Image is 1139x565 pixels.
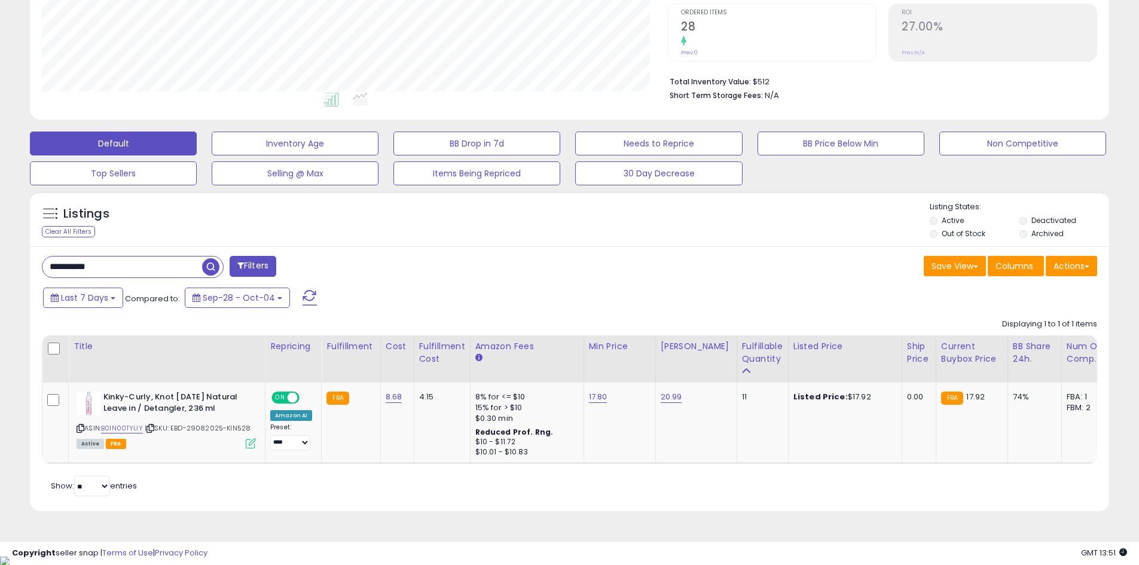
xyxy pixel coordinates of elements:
[212,161,378,185] button: Selling @ Max
[942,215,964,225] label: Active
[1067,340,1110,365] div: Num of Comp.
[475,413,575,424] div: $0.30 min
[298,393,317,403] span: OFF
[475,427,554,437] b: Reduced Prof. Rng.
[386,340,409,353] div: Cost
[326,392,349,405] small: FBA
[475,437,575,447] div: $10 - $11.72
[30,161,197,185] button: Top Sellers
[988,256,1044,276] button: Columns
[273,393,288,403] span: ON
[793,340,897,353] div: Listed Price
[43,288,123,308] button: Last 7 Days
[941,392,963,405] small: FBA
[1046,256,1097,276] button: Actions
[419,392,461,402] div: 4.15
[12,548,207,559] div: seller snap | |
[670,90,763,100] b: Short Term Storage Fees:
[661,391,682,403] a: 20.99
[475,447,575,457] div: $10.01 - $10.83
[742,340,783,365] div: Fulfillable Quantity
[74,340,260,353] div: Title
[212,132,378,155] button: Inventory Age
[575,161,742,185] button: 30 Day Decrease
[106,439,126,449] span: FBA
[902,49,925,56] small: Prev: N/A
[103,392,249,417] b: Kinky-Curly, Knot [DATE] Natural Leave in / Detangler, 236 ml
[941,340,1003,365] div: Current Buybox Price
[1067,402,1106,413] div: FBM: 2
[793,392,893,402] div: $17.92
[419,340,465,365] div: Fulfillment Cost
[102,547,153,558] a: Terms of Use
[930,201,1109,213] p: Listing States:
[270,340,316,353] div: Repricing
[270,423,312,450] div: Preset:
[742,392,779,402] div: 11
[902,10,1097,16] span: ROI
[942,228,985,239] label: Out of Stock
[670,77,751,87] b: Total Inventory Value:
[661,340,732,353] div: [PERSON_NAME]
[1013,340,1056,365] div: BB Share 24h.
[902,20,1097,36] h2: 27.00%
[185,288,290,308] button: Sep-28 - Oct-04
[386,391,402,403] a: 8.68
[101,423,143,433] a: B01N00TYUY
[77,392,100,416] img: 31RvU2UFmML._SL40_.jpg
[1013,392,1052,402] div: 74%
[393,161,560,185] button: Items Being Repriced
[63,206,109,222] h5: Listings
[30,132,197,155] button: Default
[939,132,1106,155] button: Non Competitive
[393,132,560,155] button: BB Drop in 7d
[155,547,207,558] a: Privacy Policy
[475,402,575,413] div: 15% for > $10
[42,226,95,237] div: Clear All Filters
[765,90,779,101] span: N/A
[12,547,56,558] strong: Copyright
[758,132,924,155] button: BB Price Below Min
[1031,228,1064,239] label: Archived
[670,74,1088,88] li: $512
[145,423,251,433] span: | SKU: EBD-29082025-KIN528
[77,439,104,449] span: All listings currently available for purchase on Amazon
[589,391,607,403] a: 17.80
[907,340,931,365] div: Ship Price
[966,391,985,402] span: 17.92
[681,20,876,36] h2: 28
[51,480,137,491] span: Show: entries
[475,340,579,353] div: Amazon Fees
[203,292,275,304] span: Sep-28 - Oct-04
[326,340,375,353] div: Fulfillment
[1081,547,1127,558] span: 2025-10-12 13:51 GMT
[1067,392,1106,402] div: FBA: 1
[1031,215,1076,225] label: Deactivated
[589,340,651,353] div: Min Price
[475,353,483,364] small: Amazon Fees.
[77,392,256,447] div: ASIN:
[793,391,848,402] b: Listed Price:
[475,392,575,402] div: 8% for <= $10
[681,10,876,16] span: Ordered Items
[61,292,108,304] span: Last 7 Days
[270,410,312,421] div: Amazon AI
[907,392,927,402] div: 0.00
[924,256,986,276] button: Save View
[996,260,1033,272] span: Columns
[125,293,180,304] span: Compared to:
[681,49,698,56] small: Prev: 0
[1002,319,1097,330] div: Displaying 1 to 1 of 1 items
[575,132,742,155] button: Needs to Reprice
[230,256,276,277] button: Filters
